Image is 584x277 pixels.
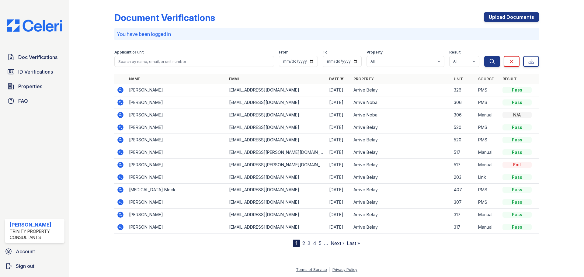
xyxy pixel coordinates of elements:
[5,51,64,63] a: Doc Verifications
[476,84,500,96] td: PMS
[451,96,476,109] td: 306
[367,50,383,55] label: Property
[451,159,476,171] td: 517
[332,267,357,272] a: Privacy Policy
[227,84,327,96] td: [EMAIL_ADDRESS][DOMAIN_NAME]
[2,260,67,272] a: Sign out
[5,80,64,92] a: Properties
[351,184,451,196] td: Arrive Belay
[502,77,517,81] a: Result
[476,121,500,134] td: PMS
[296,267,327,272] a: Terms of Service
[476,146,500,159] td: Manual
[114,56,274,67] input: Search by name, email, or unit number
[18,97,28,105] span: FAQ
[451,121,476,134] td: 520
[327,209,351,221] td: [DATE]
[502,99,532,106] div: Pass
[127,146,227,159] td: [PERSON_NAME]
[18,83,42,90] span: Properties
[327,171,351,184] td: [DATE]
[502,87,532,93] div: Pass
[227,134,327,146] td: [EMAIL_ADDRESS][DOMAIN_NAME]
[454,77,463,81] a: Unit
[327,221,351,234] td: [DATE]
[18,54,57,61] span: Doc Verifications
[229,77,240,81] a: Email
[327,96,351,109] td: [DATE]
[10,228,62,241] div: Trinity Property Consultants
[127,134,227,146] td: [PERSON_NAME]
[502,124,532,130] div: Pass
[351,171,451,184] td: Arrive Belay
[319,240,322,246] a: 5
[451,196,476,209] td: 307
[227,196,327,209] td: [EMAIL_ADDRESS][DOMAIN_NAME]
[127,159,227,171] td: [PERSON_NAME]
[16,262,34,270] span: Sign out
[227,171,327,184] td: [EMAIL_ADDRESS][DOMAIN_NAME]
[351,196,451,209] td: Arrive Belay
[502,162,532,168] div: Fail
[351,109,451,121] td: Arrive Noba
[18,68,53,75] span: ID Verifications
[313,240,316,246] a: 4
[127,209,227,221] td: [PERSON_NAME]
[327,134,351,146] td: [DATE]
[502,224,532,230] div: Pass
[327,109,351,121] td: [DATE]
[351,134,451,146] td: Arrive Belay
[127,196,227,209] td: [PERSON_NAME]
[16,248,35,255] span: Account
[302,240,305,246] a: 2
[484,12,539,22] a: Upload Documents
[502,174,532,180] div: Pass
[451,221,476,234] td: 317
[331,240,344,246] a: Next ›
[502,199,532,205] div: Pass
[451,134,476,146] td: 520
[351,209,451,221] td: Arrive Belay
[127,184,227,196] td: [MEDICAL_DATA] Block
[127,121,227,134] td: [PERSON_NAME]
[476,96,500,109] td: PMS
[323,50,328,55] label: To
[327,146,351,159] td: [DATE]
[308,240,311,246] a: 3
[227,109,327,121] td: [EMAIL_ADDRESS][DOMAIN_NAME]
[127,221,227,234] td: [PERSON_NAME]
[502,212,532,218] div: Pass
[351,96,451,109] td: Arrive Noba
[227,209,327,221] td: [EMAIL_ADDRESS][DOMAIN_NAME]
[451,184,476,196] td: 407
[451,171,476,184] td: 203
[227,121,327,134] td: [EMAIL_ADDRESS][DOMAIN_NAME]
[502,112,532,118] div: N/A
[327,184,351,196] td: [DATE]
[327,196,351,209] td: [DATE]
[327,159,351,171] td: [DATE]
[227,146,327,159] td: [EMAIL_ADDRESS][PERSON_NAME][DOMAIN_NAME]
[2,19,67,32] img: CE_Logo_Blue-a8612792a0a2168367f1c8372b55b34899dd931a85d93a1a3d3e32e68fde9ad4.png
[502,149,532,155] div: Pass
[353,77,374,81] a: Property
[351,146,451,159] td: Arrive Belay
[127,171,227,184] td: [PERSON_NAME]
[127,96,227,109] td: [PERSON_NAME]
[476,209,500,221] td: Manual
[476,196,500,209] td: PMS
[476,134,500,146] td: PMS
[2,245,67,258] a: Account
[329,267,330,272] div: |
[127,84,227,96] td: [PERSON_NAME]
[502,187,532,193] div: Pass
[451,109,476,121] td: 306
[227,184,327,196] td: [EMAIL_ADDRESS][DOMAIN_NAME]
[476,184,500,196] td: PMS
[351,121,451,134] td: Arrive Belay
[114,50,144,55] label: Applicant or unit
[451,146,476,159] td: 517
[351,84,451,96] td: Arrive Belay
[127,109,227,121] td: [PERSON_NAME]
